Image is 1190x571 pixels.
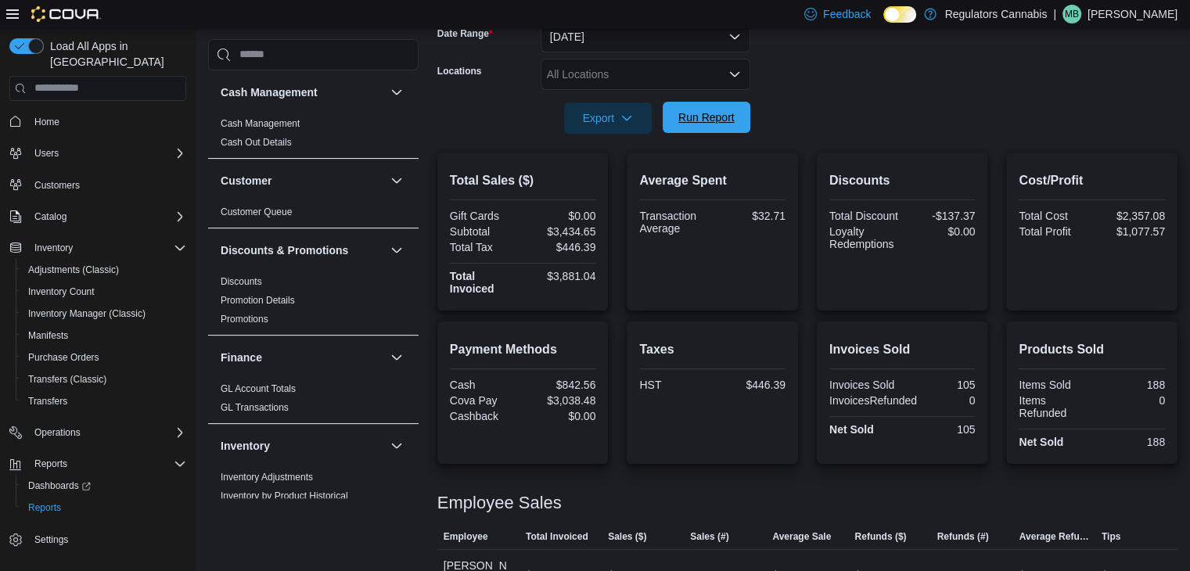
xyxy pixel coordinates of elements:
h3: Finance [221,350,262,365]
a: Transfers (Classic) [22,370,113,389]
span: Manifests [28,329,68,342]
span: Reports [28,454,186,473]
a: Promotion Details [221,295,295,306]
span: Reports [22,498,186,517]
div: $3,434.65 [526,225,595,238]
span: Refunds ($) [854,530,906,543]
button: Transfers (Classic) [16,368,192,390]
div: Invoices Sold [829,379,899,391]
button: Inventory [221,438,384,454]
span: Dashboards [28,479,91,492]
span: Inventory Manager (Classic) [22,304,186,323]
button: Inventory [387,436,406,455]
button: Catalog [28,207,73,226]
button: Manifests [16,325,192,347]
a: Manifests [22,326,74,345]
button: Discounts & Promotions [387,241,406,260]
div: $446.39 [526,241,595,253]
div: $2,357.08 [1095,210,1165,222]
span: Load All Apps in [GEOGRAPHIC_DATA] [44,38,186,70]
h3: Employee Sales [437,494,562,512]
span: Employee [444,530,488,543]
a: Customers [28,176,86,195]
a: Settings [28,530,74,549]
input: Dark Mode [883,6,916,23]
div: 0 [923,394,975,407]
span: Manifests [22,326,186,345]
button: Customer [221,173,384,189]
a: Inventory Adjustments [221,472,313,483]
div: Cashback [450,410,520,422]
button: Inventory [28,239,79,257]
div: Cash Management [208,114,419,158]
p: [PERSON_NAME] [1088,5,1177,23]
span: Promotions [221,313,268,325]
div: Total Discount [829,210,899,222]
button: Finance [387,348,406,367]
span: Cash Out Details [221,136,292,149]
div: $32.71 [716,210,786,222]
button: Export [564,102,652,134]
a: Home [28,113,66,131]
h2: Discounts [829,171,976,190]
h3: Customer [221,173,271,189]
a: Dashboards [22,476,97,495]
button: Operations [28,423,87,442]
div: $446.39 [716,379,786,391]
a: Transfers [22,392,74,411]
h2: Total Sales ($) [450,171,596,190]
div: -$137.37 [905,210,975,222]
img: Cova [31,6,101,22]
span: Catalog [34,210,67,223]
a: Discounts [221,276,262,287]
a: Inventory Manager (Classic) [22,304,152,323]
div: Cova Pay [450,394,520,407]
div: 188 [1095,436,1165,448]
a: GL Transactions [221,402,289,413]
span: Inventory [34,242,73,254]
span: Inventory Count [28,285,95,298]
div: Total Cost [1019,210,1088,222]
div: $0.00 [905,225,975,238]
div: $842.56 [526,379,595,391]
a: Cash Out Details [221,137,292,148]
span: Export [573,102,642,134]
div: 188 [1095,379,1165,391]
div: $3,881.04 [526,270,595,282]
div: 105 [905,379,975,391]
span: Customers [34,179,80,192]
button: Discounts & Promotions [221,242,384,258]
span: Users [28,144,186,163]
div: Items Refunded [1019,394,1088,419]
button: Open list of options [728,68,741,81]
button: Cash Management [387,83,406,102]
a: Dashboards [16,475,192,497]
span: Inventory Count [22,282,186,301]
span: Reports [34,458,67,470]
strong: Net Sold [1019,436,1063,448]
span: Sales (#) [690,530,728,543]
span: Average Sale [772,530,831,543]
a: Inventory by Product Historical [221,490,348,501]
button: Settings [3,528,192,551]
div: Subtotal [450,225,520,238]
div: Mike Biron [1062,5,1081,23]
span: Customers [28,175,186,195]
div: $1,077.57 [1095,225,1165,238]
h2: Taxes [639,340,786,359]
p: | [1053,5,1056,23]
span: Purchase Orders [22,348,186,367]
span: Transfers (Classic) [28,373,106,386]
span: Inventory Adjustments [221,471,313,483]
span: Operations [28,423,186,442]
span: Tips [1102,530,1120,543]
a: Purchase Orders [22,348,106,367]
span: Adjustments (Classic) [28,264,119,276]
span: GL Transactions [221,401,289,414]
div: Total Profit [1019,225,1088,238]
div: 0 [1095,394,1165,407]
span: Reports [28,501,61,514]
div: Gift Cards [450,210,520,222]
span: Transfers (Classic) [22,370,186,389]
div: InvoicesRefunded [829,394,917,407]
